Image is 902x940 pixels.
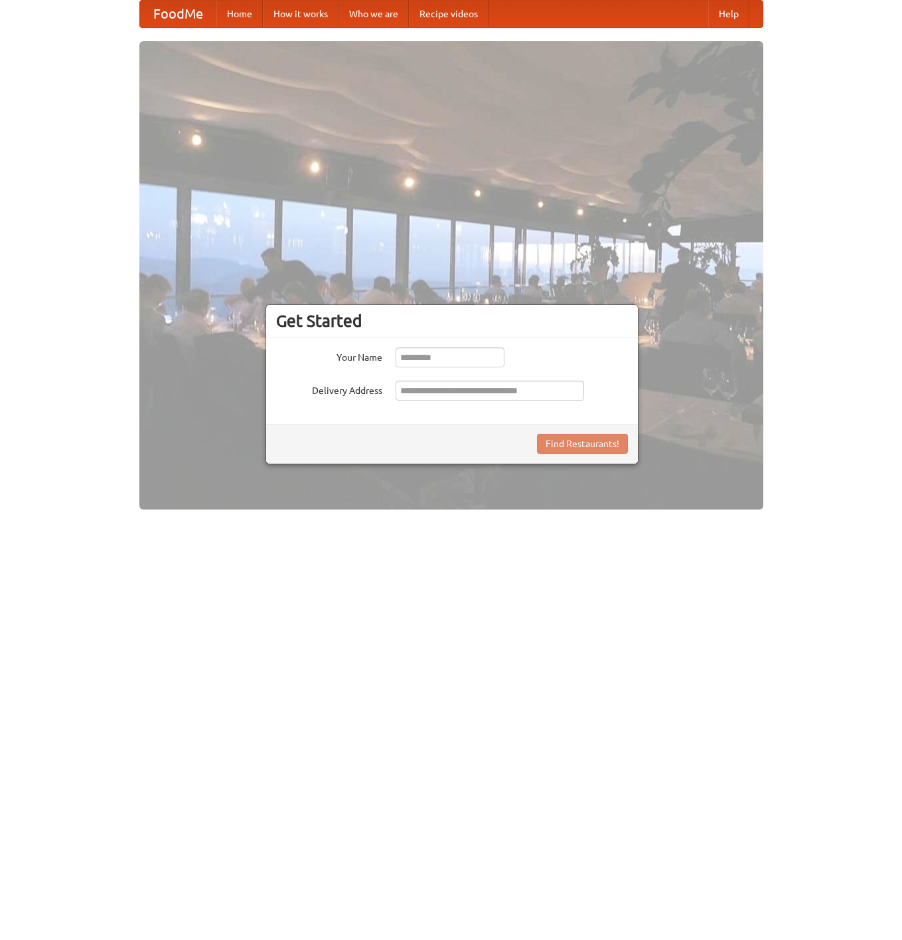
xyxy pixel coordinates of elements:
[276,381,382,397] label: Delivery Address
[276,311,628,331] h3: Get Started
[140,1,216,27] a: FoodMe
[338,1,409,27] a: Who we are
[276,347,382,364] label: Your Name
[216,1,263,27] a: Home
[708,1,749,27] a: Help
[537,434,628,454] button: Find Restaurants!
[263,1,338,27] a: How it works
[409,1,489,27] a: Recipe videos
